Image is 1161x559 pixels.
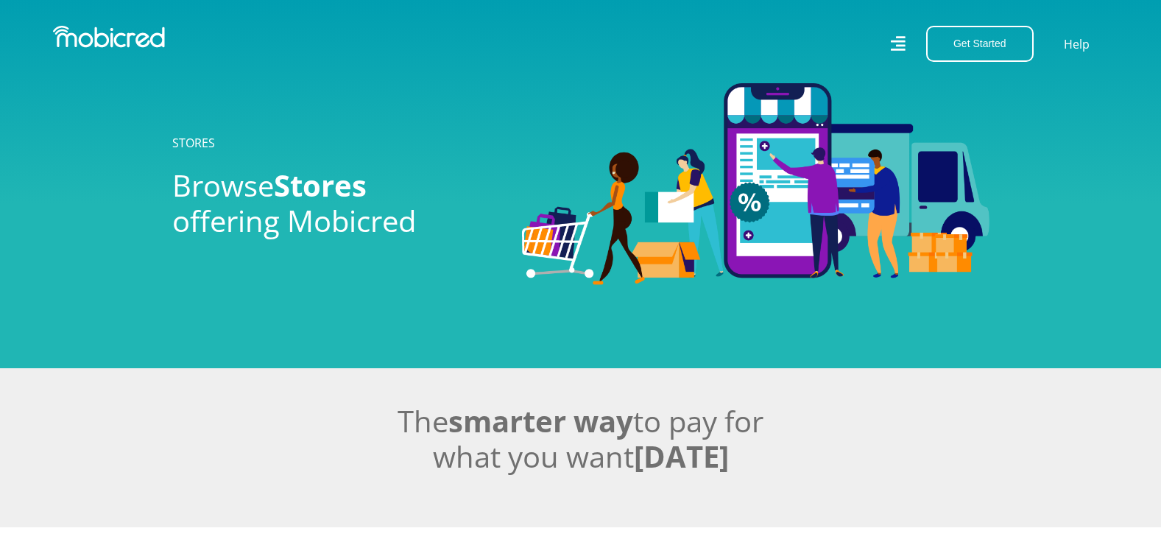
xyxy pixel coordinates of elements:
[172,404,989,474] h2: The to pay for what you want
[172,168,500,239] h2: Browse offering Mobicred
[1063,35,1090,54] a: Help
[172,135,215,151] a: STORES
[926,26,1034,62] button: Get Started
[274,165,367,205] span: Stores
[53,26,165,48] img: Mobicred
[522,83,989,285] img: Stores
